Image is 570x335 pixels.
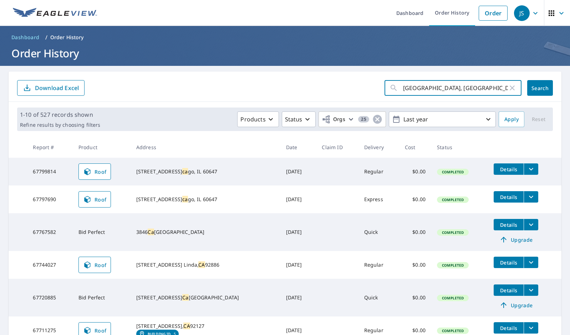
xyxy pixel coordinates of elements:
span: Roof [83,167,107,176]
span: Details [498,166,519,173]
span: Details [498,325,519,331]
td: Quick [358,279,399,316]
button: Download Excel [17,80,85,96]
button: filesDropdownBtn-67799814 [524,163,538,175]
button: detailsBtn-67711275 [494,322,524,334]
th: Status [431,137,488,158]
th: Report # [27,137,72,158]
nav: breadcrumb [9,32,561,43]
button: detailsBtn-67797690 [494,191,524,203]
mark: CA [198,261,205,268]
a: Upgrade [494,299,538,311]
button: Products [237,111,279,127]
button: filesDropdownBtn-67711275 [524,322,538,334]
button: filesDropdownBtn-67767582 [524,219,538,230]
span: Upgrade [498,235,534,244]
button: Orgs25 [319,111,386,127]
p: Refine results by choosing filters [20,122,100,128]
button: detailsBtn-67799814 [494,163,524,175]
td: $0.00 [399,251,431,279]
td: 67744027 [27,251,72,279]
span: Apply [504,115,519,124]
mark: Ca [148,229,154,235]
a: Order [479,6,508,21]
span: Completed [438,169,468,174]
a: Upgrade [494,234,538,245]
span: Details [498,194,519,200]
span: Details [498,259,519,266]
li: / [45,33,47,42]
button: Last year [389,111,496,127]
div: JS [514,5,530,21]
span: Completed [438,263,468,268]
button: Search [527,80,553,96]
button: Apply [499,111,524,127]
td: $0.00 [399,185,431,213]
p: 1-10 of 527 records shown [20,110,100,119]
button: detailsBtn-67720885 [494,284,524,296]
td: $0.00 [399,158,431,185]
td: Quick [358,213,399,251]
td: [DATE] [280,251,316,279]
button: Status [282,111,316,127]
div: [STREET_ADDRESS] go, IL 60647 [136,196,275,203]
div: [STREET_ADDRESS] [GEOGRAPHIC_DATA] [136,294,275,301]
p: Last year [401,113,484,126]
mark: CA [183,323,190,329]
span: Completed [438,230,468,235]
th: Claim ID [316,137,358,158]
td: 67797690 [27,185,72,213]
span: 25 [358,117,369,122]
p: Download Excel [35,84,79,92]
p: Products [240,115,265,124]
span: Roof [83,195,107,204]
th: Product [73,137,131,158]
span: Roof [83,326,107,335]
th: Date [280,137,316,158]
td: Express [358,185,399,213]
span: Orgs [322,115,346,124]
th: Address [131,137,280,158]
div: [STREET_ADDRESS] go, IL 60647 [136,168,275,175]
th: Delivery [358,137,399,158]
button: filesDropdownBtn-67797690 [524,191,538,203]
mark: ca [182,168,188,175]
a: Dashboard [9,32,42,43]
p: Order History [50,34,84,41]
button: filesDropdownBtn-67720885 [524,284,538,296]
button: detailsBtn-67744027 [494,257,524,268]
td: Bid Perfect [73,213,131,251]
span: Search [533,85,547,91]
input: Address, Report #, Claim ID, etc. [403,78,508,98]
div: [STREET_ADDRESS] Linda, 92886 [136,261,275,268]
button: filesDropdownBtn-67744027 [524,257,538,268]
mark: Ca [182,294,188,301]
td: $0.00 [399,213,431,251]
td: 67799814 [27,158,72,185]
span: Roof [83,261,107,269]
span: Completed [438,328,468,333]
div: [STREET_ADDRESS], 92127 [136,323,275,330]
th: Cost [399,137,431,158]
a: Roof [78,257,111,273]
a: Roof [78,191,111,208]
td: 67720885 [27,279,72,316]
span: Details [498,221,519,228]
img: EV Logo [13,8,97,19]
p: Status [285,115,302,124]
button: detailsBtn-67767582 [494,219,524,230]
td: [DATE] [280,158,316,185]
span: Details [498,287,519,294]
td: Regular [358,251,399,279]
span: Upgrade [498,301,534,309]
div: 3846 [GEOGRAPHIC_DATA] [136,229,275,236]
span: Completed [438,295,468,300]
a: Roof [78,163,111,180]
h1: Order History [9,46,561,61]
td: Bid Perfect [73,279,131,316]
span: Dashboard [11,34,40,41]
td: [DATE] [280,279,316,316]
mark: ca [182,196,188,203]
td: [DATE] [280,213,316,251]
td: Regular [358,158,399,185]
